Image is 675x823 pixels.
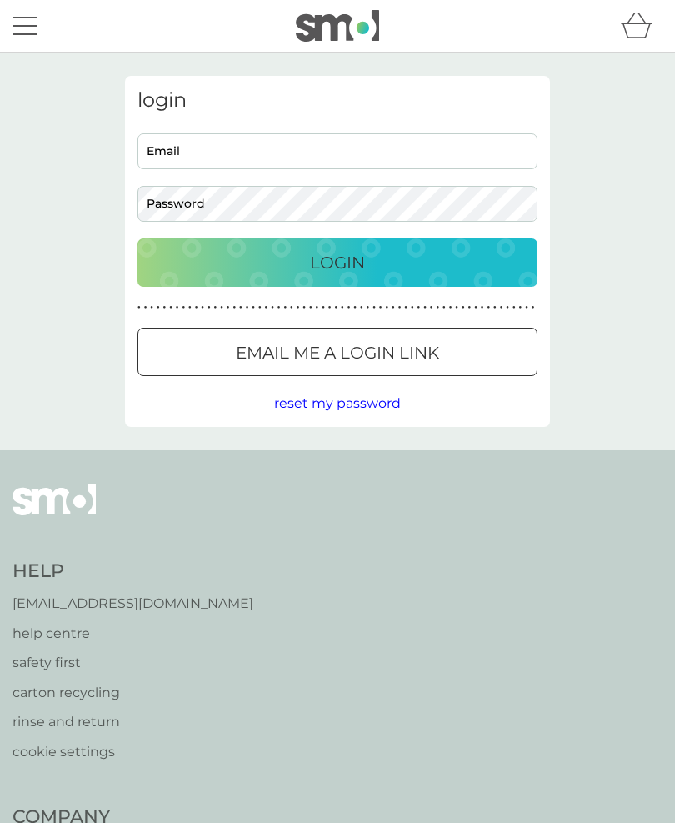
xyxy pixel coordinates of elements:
[430,304,433,312] p: ●
[449,304,452,312] p: ●
[163,304,167,312] p: ●
[232,304,236,312] p: ●
[246,304,249,312] p: ●
[12,10,37,42] button: menu
[512,304,516,312] p: ●
[182,304,185,312] p: ●
[12,623,253,645] a: help centre
[310,249,365,276] p: Login
[436,304,439,312] p: ●
[296,10,379,42] img: smol
[12,484,96,540] img: smol
[500,304,503,312] p: ●
[271,304,274,312] p: ●
[417,304,421,312] p: ●
[385,304,388,312] p: ●
[207,304,211,312] p: ●
[379,304,382,312] p: ●
[157,304,160,312] p: ●
[227,304,230,312] p: ●
[519,304,522,312] p: ●
[137,328,537,376] button: Email me a login link
[493,304,497,312] p: ●
[353,304,357,312] p: ●
[12,711,253,733] a: rinse and return
[423,304,427,312] p: ●
[328,304,332,312] p: ●
[201,304,204,312] p: ●
[392,304,395,312] p: ●
[621,9,662,43] div: basket
[239,304,242,312] p: ●
[462,304,465,312] p: ●
[367,304,370,312] p: ●
[404,304,407,312] p: ●
[236,339,439,366] p: Email me a login link
[468,304,472,312] p: ●
[525,304,528,312] p: ●
[372,304,376,312] p: ●
[12,559,253,585] h4: Help
[360,304,363,312] p: ●
[455,304,458,312] p: ●
[487,304,490,312] p: ●
[214,304,217,312] p: ●
[12,652,253,674] a: safety first
[137,238,537,287] button: Login
[334,304,337,312] p: ●
[12,682,253,704] a: carton recycling
[220,304,223,312] p: ●
[195,304,198,312] p: ●
[302,304,306,312] p: ●
[290,304,293,312] p: ●
[481,304,484,312] p: ●
[265,304,268,312] p: ●
[309,304,312,312] p: ●
[12,593,253,615] a: [EMAIL_ADDRESS][DOMAIN_NAME]
[258,304,262,312] p: ●
[252,304,255,312] p: ●
[137,88,537,113] h3: login
[316,304,319,312] p: ●
[274,393,401,414] button: reset my password
[347,304,351,312] p: ●
[506,304,509,312] p: ●
[176,304,179,312] p: ●
[169,304,172,312] p: ●
[150,304,153,312] p: ●
[398,304,402,312] p: ●
[137,304,141,312] p: ●
[274,395,401,411] span: reset my password
[411,304,414,312] p: ●
[341,304,344,312] p: ●
[532,304,535,312] p: ●
[442,304,446,312] p: ●
[297,304,300,312] p: ●
[277,304,281,312] p: ●
[12,741,253,763] a: cookie settings
[322,304,325,312] p: ●
[474,304,477,312] p: ●
[188,304,192,312] p: ●
[283,304,287,312] p: ●
[144,304,147,312] p: ●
